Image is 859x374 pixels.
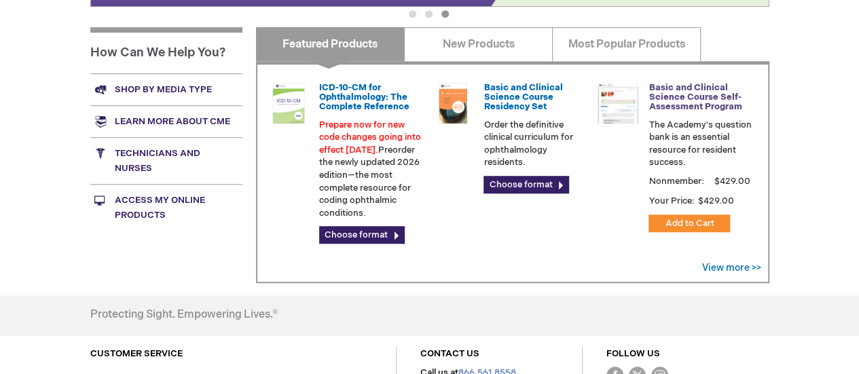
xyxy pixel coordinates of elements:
p: Order the definitive clinical curriculum for ophthalmology residents. [483,119,587,169]
button: 3 of 3 [441,10,449,18]
a: View more >> [702,262,761,274]
h4: Protecting Sight. Empowering Lives.® [90,309,278,321]
p: The Academy's question bank is an essential resource for resident success. [648,119,752,169]
a: Most Popular Products [552,27,701,61]
a: CUSTOMER SERVICE [90,348,183,359]
a: New Products [404,27,553,61]
strong: Your Price: [648,195,694,206]
a: Technicians and nurses [90,137,242,184]
button: 2 of 3 [425,10,433,18]
span: $429.00 [696,195,735,206]
span: Add to Cart [665,218,714,229]
h1: How Can We Help You? [90,27,242,73]
p: Preorder the newly updated 2026 edition—the most complete resource for coding ophthalmic conditions. [319,119,422,220]
img: 0120008u_42.png [268,83,309,124]
a: Choose format [483,176,569,193]
img: bcscself_20.jpg [598,83,638,124]
a: ICD-10-CM for Ophthalmology: The Complete Reference [319,82,409,113]
a: FOLLOW US [606,348,660,359]
a: CONTACT US [420,348,479,359]
strong: Nonmember: [648,173,703,190]
img: 02850963u_47.png [433,83,473,124]
a: Basic and Clinical Science Course Residency Set [483,82,562,113]
a: Featured Products [256,27,405,61]
a: Basic and Clinical Science Course Self-Assessment Program [648,82,742,113]
font: Prepare now for new code changes going into effect [DATE]. [319,119,421,155]
a: Shop by media type [90,73,242,105]
button: Add to Cart [648,214,730,232]
button: 1 of 3 [409,10,416,18]
a: Choose format [319,226,405,244]
span: $429.00 [712,176,752,187]
a: Access My Online Products [90,184,242,231]
a: Learn more about CME [90,105,242,137]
